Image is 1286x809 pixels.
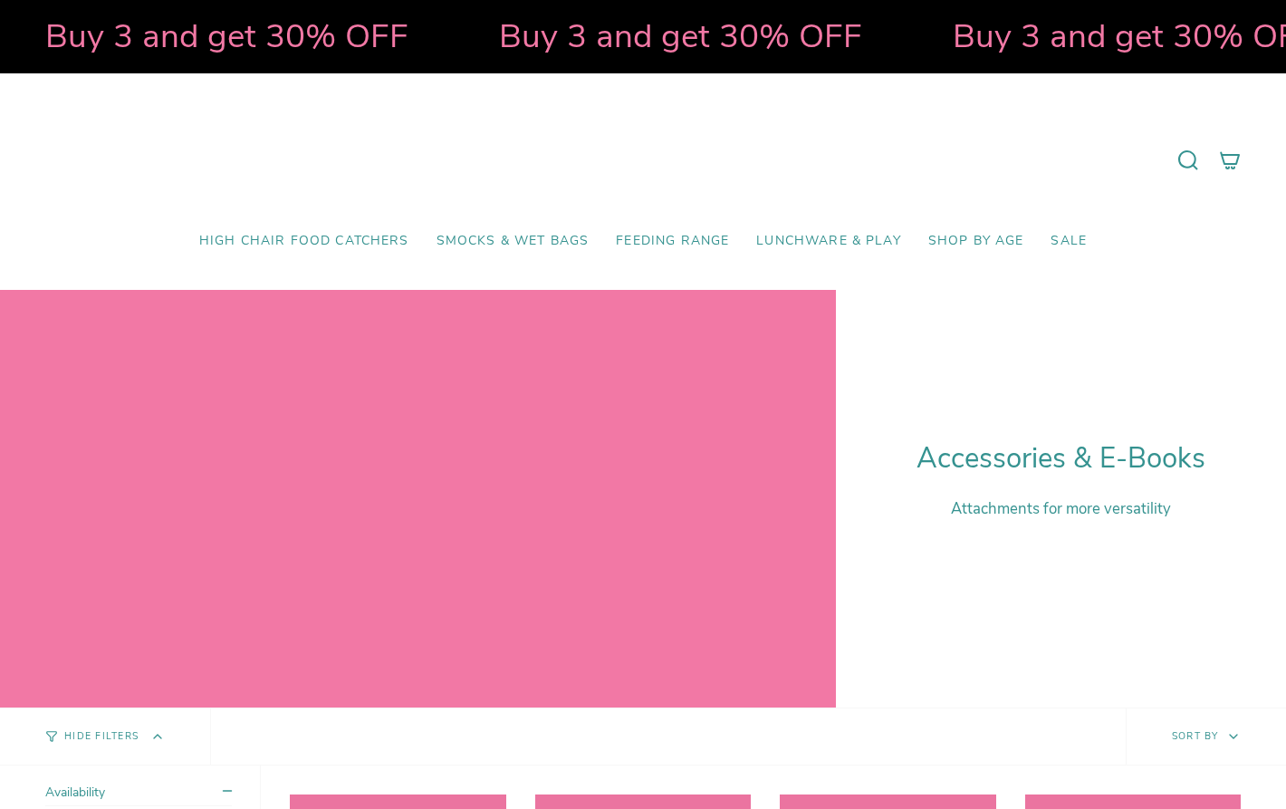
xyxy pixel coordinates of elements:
[928,234,1024,249] span: Shop by Age
[602,220,743,263] a: Feeding Range
[743,220,914,263] a: Lunchware & Play
[499,14,862,59] strong: Buy 3 and get 30% OFF
[487,101,800,220] a: Mumma’s Little Helpers
[45,784,105,801] span: Availability
[917,498,1205,519] p: Attachments for more versatility
[186,220,423,263] a: High Chair Food Catchers
[64,732,139,742] span: Hide Filters
[756,234,900,249] span: Lunchware & Play
[1172,729,1219,743] span: Sort by
[1037,220,1100,263] a: SALE
[437,234,590,249] span: Smocks & Wet Bags
[1126,708,1286,765] button: Sort by
[1051,234,1087,249] span: SALE
[199,234,409,249] span: High Chair Food Catchers
[423,220,603,263] a: Smocks & Wet Bags
[45,784,232,806] summary: Availability
[915,220,1038,263] a: Shop by Age
[45,14,408,59] strong: Buy 3 and get 30% OFF
[917,442,1205,476] h1: Accessories & E-Books
[616,234,729,249] span: Feeding Range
